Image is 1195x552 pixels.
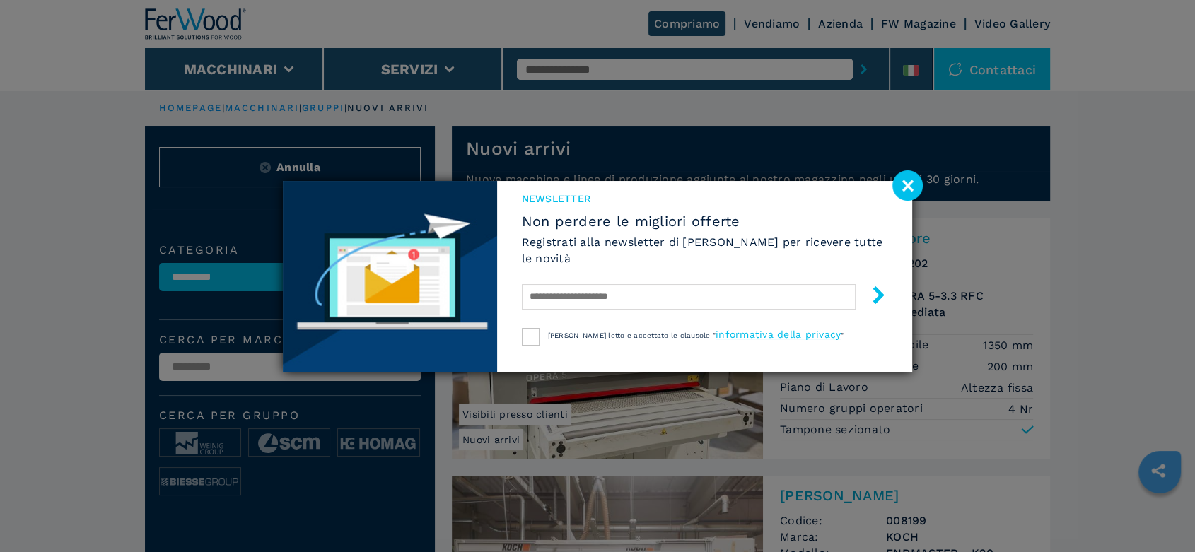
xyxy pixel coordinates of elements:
span: [PERSON_NAME] letto e accettato le clausole " [548,331,716,339]
span: NEWSLETTER [522,192,887,206]
img: Newsletter image [283,181,497,372]
h6: Registrati alla newsletter di [PERSON_NAME] per ricevere tutte le novità [522,234,887,266]
a: informativa della privacy [716,329,841,340]
span: " [841,331,844,339]
span: Non perdere le migliori offerte [522,213,887,230]
button: submit-button [856,281,887,314]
